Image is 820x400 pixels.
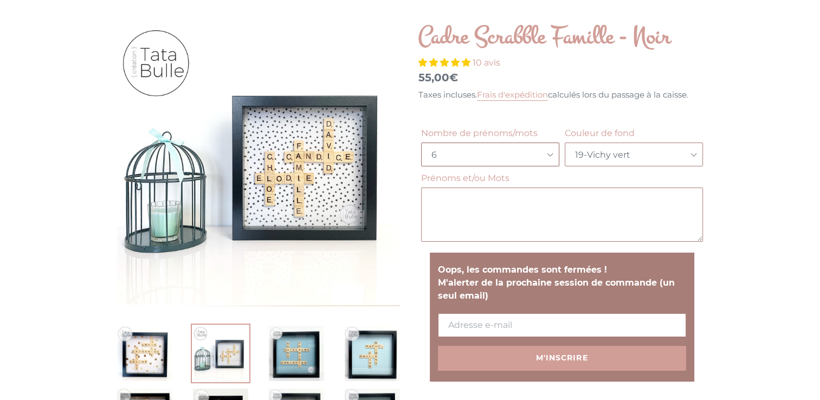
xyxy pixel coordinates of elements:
img: Charger l&#39;image dans la galerie, Cadre Scrabble Famille - Noir [343,324,402,383]
button: M'inscrire [438,346,686,371]
a: Frais d'expédition [477,89,548,101]
span: 55,00€ [418,71,458,84]
span: 10 avis [473,57,500,68]
label: Prénoms et/ou Mots [421,172,703,185]
img: Charger l&#39;image dans la galerie, Cadre Scrabble Famille - Noir [267,324,326,383]
img: Charger l&#39;image dans la galerie, Cadre Scrabble Famille - Noir [115,324,175,383]
span: 5.00 stars [418,57,473,68]
label: Couleur de fond [565,127,703,140]
img: Charger l&#39;image dans la galerie, Cadre Scrabble Famille - Noir [191,324,250,383]
h1: Cadre Scrabble Famille - Noir [418,21,706,53]
div: Taxes incluses. calculés lors du passage à la caisse. [418,89,706,101]
span: M'inscrire [535,353,587,363]
input: Adresse e-mail [438,313,686,337]
label: Nombre de prénoms/mots [421,127,559,140]
p: Oops, les commandes sont fermées ! M'alerter de la prochaine session de commande (un seul email) [438,263,686,302]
